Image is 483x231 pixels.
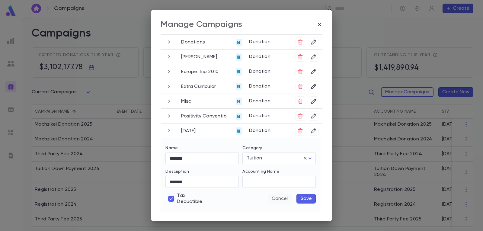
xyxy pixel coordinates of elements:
[268,194,292,204] button: Cancel
[181,69,219,75] p: Europe Trip 2010
[165,146,178,150] label: Name
[242,169,279,174] label: Accounting Name
[249,111,288,119] p: Donation
[181,54,217,60] p: [PERSON_NAME]
[177,193,202,205] span: Tax Deductible
[249,126,288,134] p: Donation
[249,82,288,89] p: Donation
[242,146,262,150] label: Category
[247,156,262,161] span: Tuition
[161,19,242,30] div: Manage Campaigns
[249,52,288,60] p: Donation
[181,39,205,45] p: Donations
[249,96,288,104] p: Donation
[181,128,196,134] p: [DATE]
[165,169,189,174] label: Description
[249,67,288,75] p: Donation
[181,113,226,119] p: Positivity Conventio
[249,37,288,45] p: Donation
[181,98,191,104] p: Misc
[242,152,316,164] div: Tuition
[181,84,216,90] p: Extra Curricular
[296,194,316,204] button: Save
